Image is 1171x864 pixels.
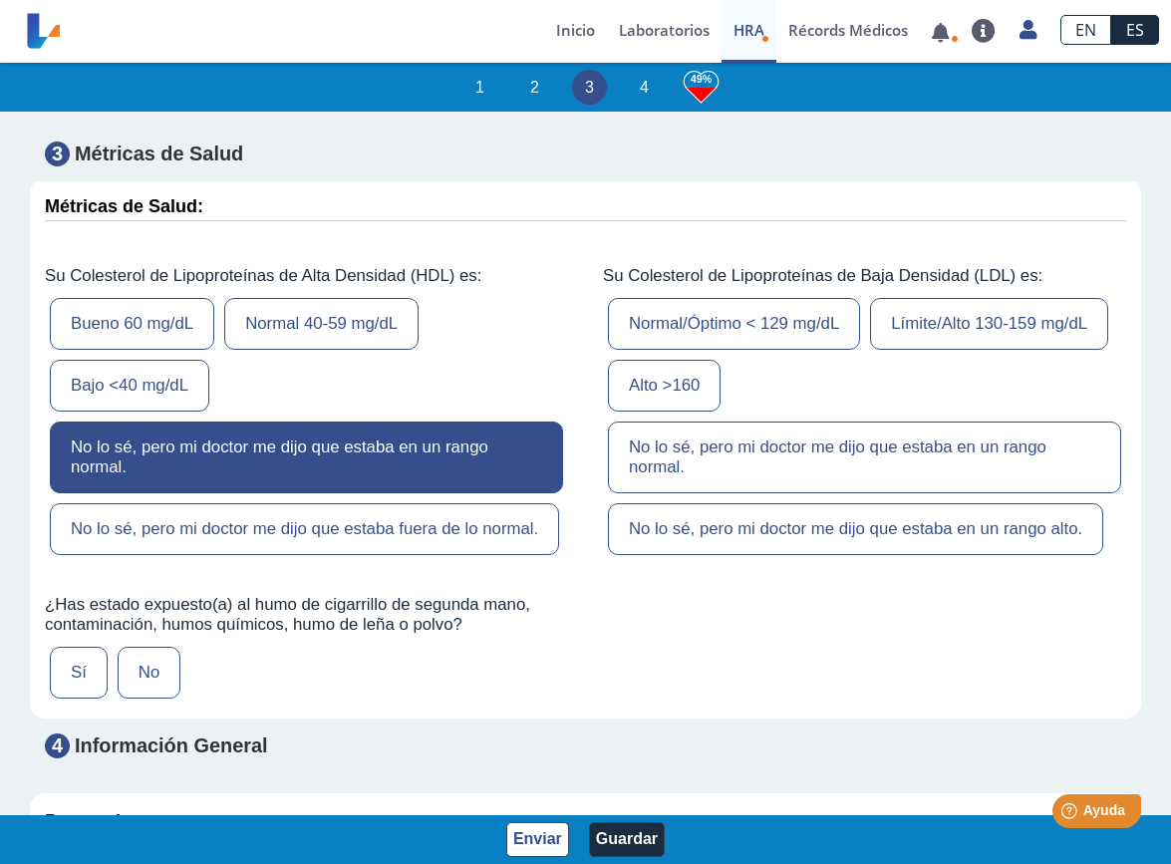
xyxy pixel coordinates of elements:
[608,503,1103,555] label: No lo sé, pero mi doctor me dijo que estaba en un rango alto.
[45,733,70,758] span: 4
[608,360,721,412] label: Alto >160
[224,298,419,350] label: Normal 40-59 mg/dL
[45,142,70,166] span: 3
[589,822,665,857] button: Guardar
[50,298,214,350] label: Bueno 60 mg/dL
[684,67,719,92] h3: 49%
[517,70,552,105] li: 2
[994,786,1149,842] iframe: Help widget launcher
[75,143,243,164] strong: Métricas de Salud
[50,503,559,555] label: No lo sé, pero mi doctor me dijo que estaba fuera de lo normal.
[572,70,607,105] li: 3
[45,266,568,286] label: Su Colesterol de Lipoproteínas de Alta Densidad (HDL) es:
[608,422,1121,493] label: No lo sé, pero mi doctor me dijo que estaba en un rango normal.
[45,595,568,635] label: ¿Has estado expuesto(a) al humo de cigarrillo de segunda mano, contaminación, humos químicos, hum...
[608,298,860,350] label: Normal/Óptimo < 129 mg/dL
[506,822,569,857] button: Enviar
[733,20,764,40] span: HRA
[627,70,662,105] li: 4
[870,298,1108,350] label: Límite/Alto 130-159 mg/dL
[50,422,563,493] label: No lo sé, pero mi doctor me dijo que estaba en un rango normal.
[50,360,209,412] label: Bajo <40 mg/dL
[1111,15,1159,45] a: ES
[118,647,180,699] label: No
[45,196,203,216] strong: Métricas de Salud:
[1060,15,1111,45] a: EN
[45,811,127,831] strong: Personal:
[603,266,1126,286] label: Su Colesterol de Lipoproteínas de Baja Densidad (LDL) es:
[75,734,268,756] strong: Información General
[50,647,108,699] label: Sí
[462,70,497,105] li: 1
